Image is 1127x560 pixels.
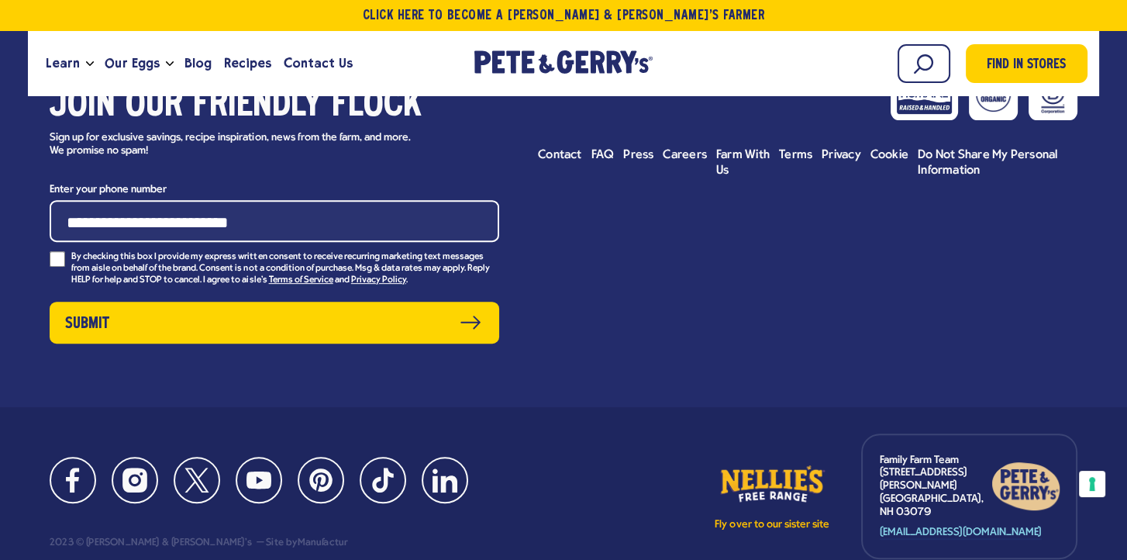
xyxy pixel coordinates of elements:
[870,149,908,161] span: Cookie
[351,275,406,286] a: Privacy Policy
[663,147,707,163] a: Careers
[918,149,1057,177] span: Do Not Share My Personal Information
[591,149,615,161] span: FAQ
[254,538,348,548] div: Site by
[40,43,86,85] a: Learn
[822,149,861,161] span: Privacy
[50,251,65,267] input: By checking this box I provide my express written consent to receive recurring marketing text mes...
[50,538,252,548] div: 2023 © [PERSON_NAME] & [PERSON_NAME]'s
[105,54,159,73] span: Our Eggs
[987,55,1066,76] span: Find in Stores
[898,44,950,83] input: Search
[538,147,1077,178] ul: Footer menu
[716,149,770,177] span: Farm With Us
[224,54,271,73] span: Recipes
[623,147,653,163] a: Press
[50,302,499,344] button: Submit
[277,43,359,85] a: Contact Us
[623,149,653,161] span: Press
[779,147,812,163] a: Terms
[714,520,830,531] p: Fly over to our sister site
[178,43,218,85] a: Blog
[86,61,94,67] button: Open the dropdown menu for Learn
[779,149,812,161] span: Terms
[284,54,353,73] span: Contact Us
[184,54,212,73] span: Blog
[46,54,80,73] span: Learn
[966,44,1087,83] a: Find in Stores
[870,147,908,163] a: Cookie
[538,147,582,163] a: Contact
[50,180,499,199] label: Enter your phone number
[269,275,333,286] a: Terms of Service
[591,147,615,163] a: FAQ
[297,538,348,548] a: Manufactur
[98,43,165,85] a: Our Eggs
[822,147,861,163] a: Privacy
[538,149,582,161] span: Contact
[880,455,991,520] p: Family Farm Team [STREET_ADDRESS][PERSON_NAME] [GEOGRAPHIC_DATA], NH 03079
[663,149,707,161] span: Careers
[71,251,499,286] p: By checking this box I provide my express written consent to receive recurring marketing text mes...
[880,527,1042,540] a: [EMAIL_ADDRESS][DOMAIN_NAME]
[716,147,770,178] a: Farm With Us
[50,85,499,128] h3: Join our friendly flock
[166,61,174,67] button: Open the dropdown menu for Our Eggs
[50,132,426,158] p: Sign up for exclusive savings, recipe inspiration, news from the farm, and more. We promise no spam!
[714,462,830,531] a: Fly over to our sister site
[918,147,1077,178] a: Do Not Share My Personal Information
[1079,471,1105,497] button: Your consent preferences for tracking technologies
[218,43,277,85] a: Recipes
